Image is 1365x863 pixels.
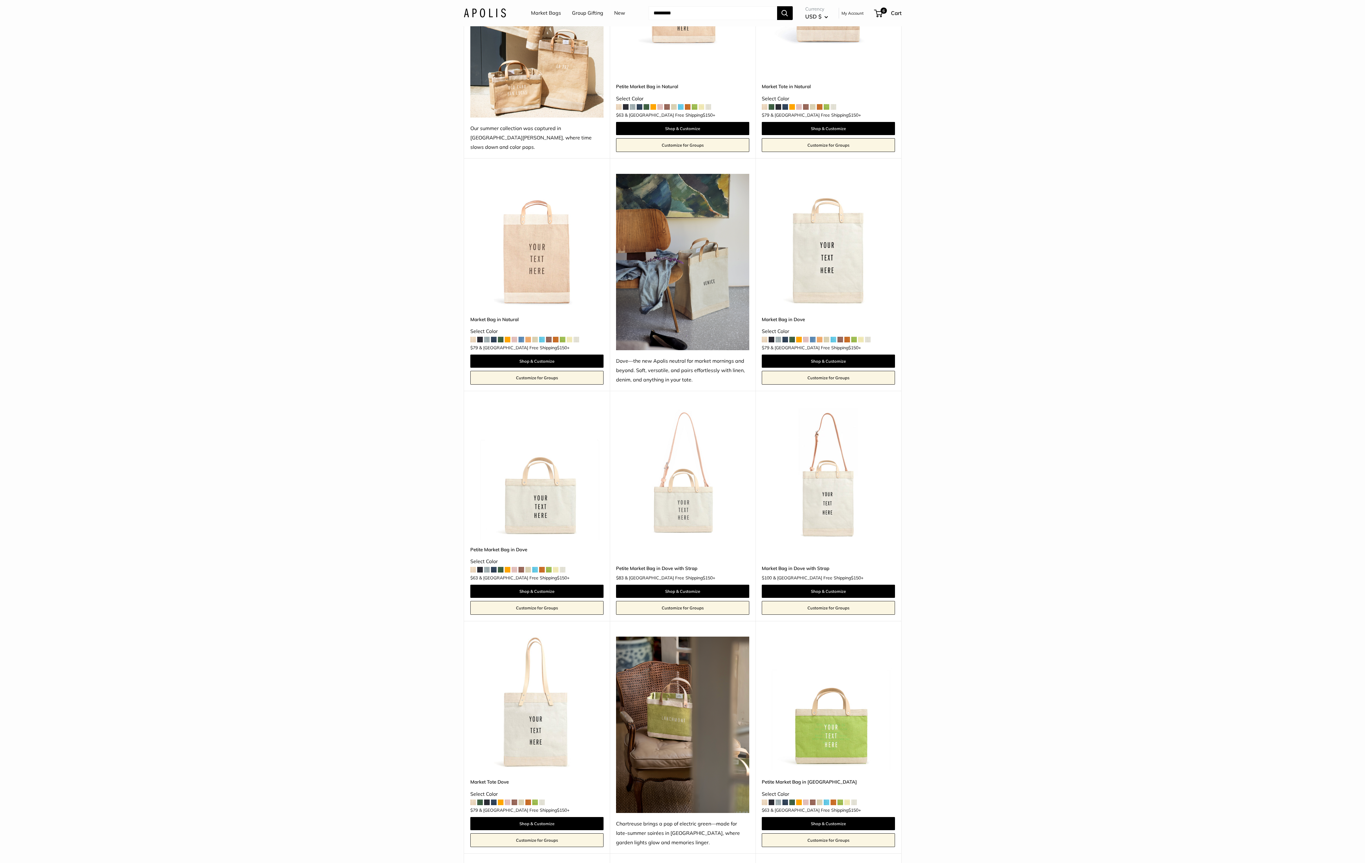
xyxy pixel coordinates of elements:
[762,327,895,336] div: Select Color
[805,5,828,13] span: Currency
[891,10,902,16] span: Cart
[616,637,749,813] img: Chartreuse brings a pop of electric green—made for late-summer soirées in Larchmont, where garden...
[848,112,858,118] span: $150
[557,345,567,351] span: $150
[762,371,895,385] a: Customize for Groups
[771,346,861,350] span: & [GEOGRAPHIC_DATA] Free Shipping +
[616,585,749,598] a: Shop & Customize
[479,346,569,350] span: & [GEOGRAPHIC_DATA] Free Shipping +
[616,83,749,90] a: Petite Market Bag in Natural
[616,174,749,351] img: Dove—the new Apolis neutral for market mornings and beyond. Soft, versatile, and pairs effortless...
[762,778,895,785] a: Petite Market Bag in [GEOGRAPHIC_DATA]
[464,8,506,18] img: Apolis
[771,808,861,812] span: & [GEOGRAPHIC_DATA] Free Shipping +
[762,601,895,615] a: Customize for Groups
[616,819,749,847] div: Chartreuse brings a pop of electric green—made for late-summer soirées in [GEOGRAPHIC_DATA], wher...
[762,817,895,830] a: Shop & Customize
[762,83,895,90] a: Market Tote in Natural
[470,406,604,540] a: Petite Market Bag in DovePetite Market Bag in Dove
[470,557,604,566] div: Select Color
[762,790,895,799] div: Select Color
[762,345,769,351] span: $79
[572,8,603,18] a: Group Gifting
[616,565,749,572] a: Petite Market Bag in Dove with Strap
[470,174,604,307] a: Market Bag in NaturalMarket Bag in Natural
[762,316,895,323] a: Market Bag in Dove
[557,807,567,813] span: $150
[625,113,715,117] span: & [GEOGRAPHIC_DATA] Free Shipping +
[470,575,478,581] span: $63
[614,8,625,18] a: New
[470,546,604,553] a: Petite Market Bag in Dove
[848,345,858,351] span: $150
[616,94,749,103] div: Select Color
[479,808,569,812] span: & [GEOGRAPHIC_DATA] Free Shipping +
[616,356,749,385] div: Dove—the new Apolis neutral for market mornings and beyond. Soft, versatile, and pairs effortless...
[703,575,713,581] span: $150
[762,174,895,307] img: Market Bag in Dove
[470,316,604,323] a: Market Bag in Natural
[470,585,604,598] a: Shop & Customize
[762,575,772,581] span: $100
[762,585,895,598] a: Shop & Customize
[649,6,777,20] input: Search...
[762,637,895,770] img: Petite Market Bag in Chartreuse
[616,122,749,135] a: Shop & Customize
[470,124,604,152] div: Our summer collection was captured in [GEOGRAPHIC_DATA][PERSON_NAME], where time slows down and c...
[762,406,895,540] img: Market Bag in Dove with Strap
[762,807,769,813] span: $63
[470,637,604,770] a: Market Tote DoveMarket Tote Dove
[762,565,895,572] a: Market Bag in Dove with Strap
[470,174,604,307] img: Market Bag in Natural
[851,575,861,581] span: $150
[470,601,604,615] a: Customize for Groups
[625,576,715,580] span: & [GEOGRAPHIC_DATA] Free Shipping +
[616,406,749,540] img: Petite Market Bag in Dove with Strap
[616,575,624,581] span: $83
[470,327,604,336] div: Select Color
[616,112,624,118] span: $63
[616,138,749,152] a: Customize for Groups
[777,6,793,20] button: Search
[842,9,864,17] a: My Account
[557,575,567,581] span: $150
[703,112,713,118] span: $150
[762,112,769,118] span: $79
[762,406,895,540] a: Market Bag in Dove with StrapMarket Bag in Dove with Strap
[762,833,895,847] a: Customize for Groups
[470,790,604,799] div: Select Color
[470,817,604,830] a: Shop & Customize
[875,8,902,18] a: 6 Cart
[470,371,604,385] a: Customize for Groups
[479,576,569,580] span: & [GEOGRAPHIC_DATA] Free Shipping +
[762,637,895,770] a: Petite Market Bag in ChartreusePetite Market Bag in Chartreuse
[762,94,895,103] div: Select Color
[616,601,749,615] a: Customize for Groups
[470,833,604,847] a: Customize for Groups
[771,113,861,117] span: & [GEOGRAPHIC_DATA] Free Shipping +
[531,8,561,18] a: Market Bags
[470,345,478,351] span: $79
[762,122,895,135] a: Shop & Customize
[762,174,895,307] a: Market Bag in DoveMarket Bag in Dove
[848,807,858,813] span: $150
[470,778,604,785] a: Market Tote Dove
[880,8,887,14] span: 6
[470,637,604,770] img: Market Tote Dove
[762,138,895,152] a: Customize for Groups
[616,406,749,540] a: Petite Market Bag in Dove with StrapPetite Market Bag in Dove with Strap
[470,355,604,368] a: Shop & Customize
[470,807,478,813] span: $79
[762,355,895,368] a: Shop & Customize
[470,406,604,540] img: Petite Market Bag in Dove
[805,12,828,22] button: USD $
[773,576,863,580] span: & [GEOGRAPHIC_DATA] Free Shipping +
[805,13,822,20] span: USD $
